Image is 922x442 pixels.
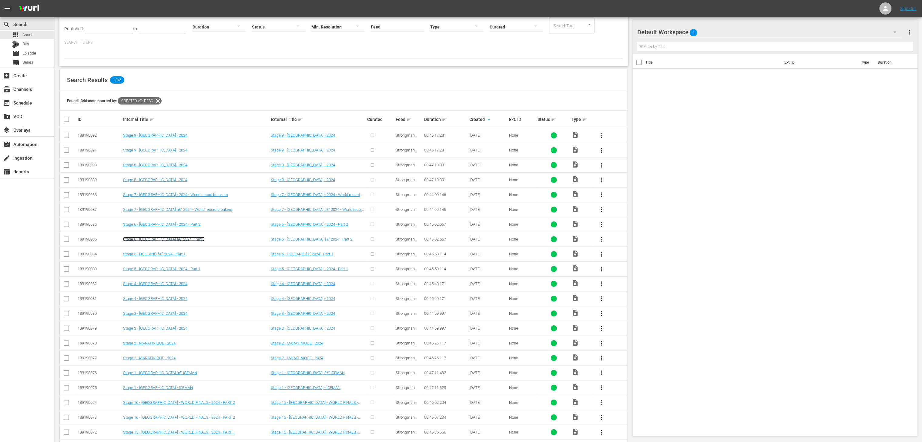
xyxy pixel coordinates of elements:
span: Strongman Champions League [396,267,417,280]
a: Stage 15 - [GEOGRAPHIC_DATA] - WORLD FINALS - 2024 - PART 1 [271,430,360,439]
span: more_vert [598,399,605,406]
span: Bits [22,41,29,47]
span: Search [3,21,10,28]
span: keyboard_arrow_down [486,117,491,122]
div: [DATE] [470,222,508,227]
span: Strongman Champions League [396,326,417,340]
span: more_vert [598,147,605,154]
span: Strongman Champions League [396,207,417,221]
span: more_vert [598,221,605,228]
div: 189190073 [78,415,121,420]
div: [DATE] [470,415,508,420]
a: Stage 8 - [GEOGRAPHIC_DATA] - 2024 [123,178,187,182]
div: None [509,430,536,434]
div: None [509,326,536,331]
button: more_vert [595,381,609,395]
p: Search Filters: [64,40,623,45]
span: Strongman Champions League [396,415,417,429]
span: Video [572,280,579,287]
button: more_vert [595,366,609,380]
span: Published: [64,26,84,31]
span: more_vert [598,414,605,421]
button: more_vert [595,158,609,172]
button: more_vert [595,232,609,247]
div: Type [572,116,593,123]
div: Bits [12,41,19,48]
div: None [509,178,536,182]
a: Stage 16 - [GEOGRAPHIC_DATA] - WORLD FINALS - 2024 - PART 2 [271,415,360,424]
button: more_vert [595,291,609,306]
span: Strongman Champions League [396,356,417,369]
div: 00:45:40.171 [424,296,468,301]
span: Reports [3,168,10,175]
div: None [509,356,536,360]
button: more_vert [595,277,609,291]
div: 00:45:07.204 [424,415,468,420]
div: None [509,341,536,345]
div: [DATE] [470,371,508,375]
button: more_vert [595,173,609,187]
span: more_vert [598,265,605,273]
span: Video [572,309,579,317]
div: 189190082 [78,281,121,286]
button: Open [587,22,592,28]
span: Video [572,369,579,376]
div: 00:45:17.281 [424,133,468,138]
span: Search Results [67,76,108,84]
span: Episode [12,50,19,57]
a: Stage 7 - [GEOGRAPHIC_DATA] - 2024 - World record breakers [271,192,362,201]
a: Stage 16 - [GEOGRAPHIC_DATA] - WORLD FINALS - 2024 - PART 2 [123,415,235,420]
button: more_vert [595,395,609,410]
div: [DATE] [470,326,508,331]
a: Stage 3 - [GEOGRAPHIC_DATA] - 2024 [271,311,335,316]
div: 189190079 [78,326,121,331]
a: Stage 3 - [GEOGRAPHIC_DATA] - 2024 [271,326,335,331]
div: 189190075 [78,385,121,390]
div: None [509,207,536,212]
a: Stage 9 - [GEOGRAPHIC_DATA] - 2024 [123,148,187,152]
span: Channels [3,86,10,93]
a: Stage 5 - HOLLAND â€“ 2024 - Part 1 [123,252,186,256]
span: Strongman Champions League [396,311,417,325]
div: 189190074 [78,400,121,405]
button: more_vert [595,425,609,440]
a: Stage 6 - [GEOGRAPHIC_DATA] - 2024 - Part 2 [123,222,200,227]
a: Stage 3 - [GEOGRAPHIC_DATA] - 2024 [123,326,187,331]
span: more_vert [906,28,913,36]
span: more_vert [598,161,605,169]
span: Strongman Champions League [396,385,417,399]
span: Video [572,413,579,420]
a: Stage 6 - [GEOGRAPHIC_DATA] â€“ 2024 - Part 2 [123,237,205,241]
span: Video [572,161,579,168]
div: [DATE] [470,267,508,271]
div: [DATE] [470,237,508,241]
div: 189190080 [78,311,121,316]
span: more_vert [598,206,605,213]
a: Stage 4 - [GEOGRAPHIC_DATA] - 2024 [123,296,187,301]
div: 00:44:09.146 [424,192,468,197]
div: None [509,237,536,241]
div: [DATE] [470,148,508,152]
div: 189190078 [78,341,121,345]
div: 189190088 [78,192,121,197]
span: more_vert [598,191,605,198]
div: 189190072 [78,430,121,434]
div: 189190081 [78,296,121,301]
span: sort [551,117,556,122]
div: [DATE] [470,400,508,405]
span: Video [572,220,579,228]
span: Video [572,354,579,361]
div: [DATE] [470,207,508,212]
div: [DATE] [470,296,508,301]
span: Strongman Champions League [396,400,417,414]
span: Video [572,384,579,391]
span: Asset [12,31,19,38]
a: Stage 6 - [GEOGRAPHIC_DATA] â€“ 2024 - Part 2 [271,237,352,241]
button: more_vert [595,217,609,232]
div: 00:45:35.666 [424,430,468,434]
div: [DATE] [470,356,508,360]
div: None [509,133,536,138]
span: Video [572,176,579,183]
div: 00:45:50.114 [424,252,468,256]
span: more_vert [598,251,605,258]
